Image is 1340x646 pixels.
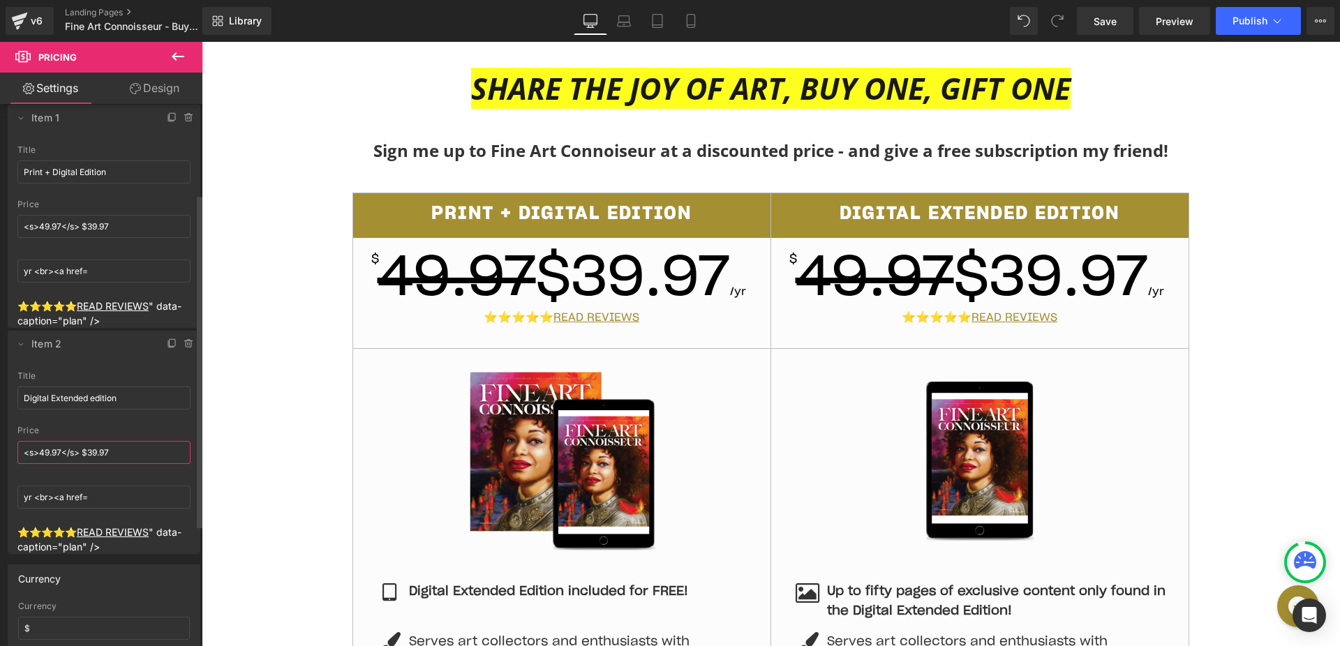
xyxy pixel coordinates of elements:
a: Landing Pages [65,7,225,18]
span: Item 1 [31,105,149,131]
span: $39.97 [594,209,946,264]
button: Redo [1043,7,1071,35]
span: Save [1094,14,1117,29]
a: New Library [202,7,271,35]
a: ⭐⭐⭐⭐⭐READ REVIEWS [700,270,856,281]
strong: Digital Extended Edition included for FREE! [207,543,486,556]
u: READ REVIEWS [770,270,856,281]
u: READ REVIEWS [352,270,438,281]
button: More [1306,7,1334,35]
a: Tablet [641,7,674,35]
span: $ [170,208,177,228]
div: price [17,200,191,209]
button: Publish [1216,7,1301,35]
span: Item 2 [31,331,149,357]
a: Desktop [574,7,607,35]
img: Water, Communication Device, Plant, Mobile phone, Travel, Portable communications device, Gadget,... [266,328,454,508]
h2: Print + Digital Edition [151,158,569,189]
span: Preview [1156,14,1193,29]
u: READ REVIEWS [77,300,149,312]
i: SHARE THE JOY OF ART, BUY ONE, GIFT ONE [269,26,869,67]
span: /yr [700,244,962,280]
strong: Sign me up to Fine Art Connoiseur at a discounted price - and give a free subscription my friend! [172,97,967,120]
div: price [17,426,191,435]
a: Preview [1139,7,1210,35]
span: Library [229,15,262,27]
button: Undo [1010,7,1038,35]
span: $ [588,208,595,228]
div: v6 [28,12,45,30]
a: Design [104,73,205,104]
span: /yr [282,244,544,280]
a: Laptop [607,7,641,35]
span: Pricing [38,52,77,63]
span: Publish [1233,15,1267,27]
u: READ REVIEWS [77,526,149,538]
a: v6 [6,7,54,35]
span: Fine Art Connoisseur - Buy One, Gift One [65,21,199,32]
a: ⭐⭐⭐⭐⭐READ REVIEWS [282,270,438,281]
s: 49.97 [176,209,334,264]
div: Currency [18,565,61,585]
b: Up to fifty pages of exclusive content only found in the Digital Extended Edition! [625,543,964,576]
iframe: Gorgias live chat messenger [1069,539,1124,590]
div: Currency [18,601,190,611]
div: title [17,371,191,381]
div: title [17,145,191,155]
a: Mobile [674,7,708,35]
div: Open Intercom Messenger [1293,599,1326,632]
img: Water, Communication Device, Plant, Mobile phone, Travel, Portable communications device, Gadget,... [684,328,872,508]
span: $39.97 [176,209,528,264]
h2: Digital Extended edition [569,158,987,189]
s: 49.97 [594,209,752,264]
